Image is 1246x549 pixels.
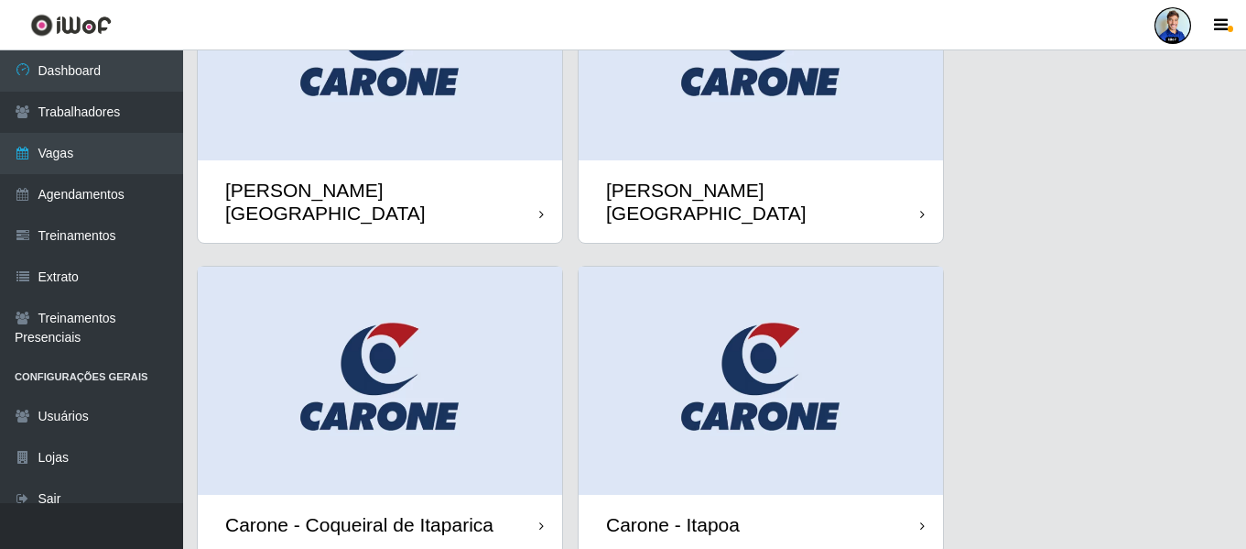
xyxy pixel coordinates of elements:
[198,267,562,495] img: cardImg
[225,513,493,536] div: Carone - Coqueiral de Itaparica
[225,179,539,225] div: [PERSON_NAME][GEOGRAPHIC_DATA]
[579,267,943,495] img: cardImg
[606,179,920,225] div: [PERSON_NAME][GEOGRAPHIC_DATA]
[606,513,740,536] div: Carone - Itapoa
[30,14,112,37] img: CoreUI Logo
